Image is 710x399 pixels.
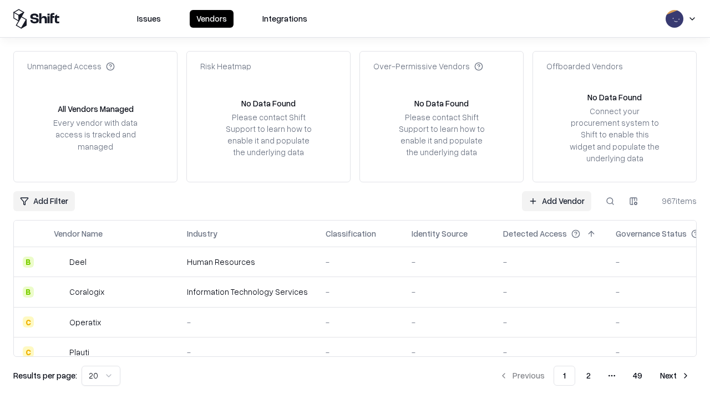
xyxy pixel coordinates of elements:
[326,286,394,298] div: -
[69,346,89,358] div: Plauti
[23,257,34,268] div: B
[653,366,697,386] button: Next
[546,60,623,72] div: Offboarded Vendors
[326,228,376,239] div: Classification
[503,286,598,298] div: -
[222,111,315,158] div: Please contact Shift Support to learn how to enable it and populate the underlying data
[414,98,469,109] div: No Data Found
[54,346,65,357] img: Plauti
[130,10,168,28] button: Issues
[503,346,598,358] div: -
[326,346,394,358] div: -
[569,105,661,164] div: Connect your procurement system to Shift to enable this widget and populate the underlying data
[54,257,65,268] img: Deel
[241,98,296,109] div: No Data Found
[522,191,591,211] a: Add Vendor
[187,256,308,268] div: Human Resources
[503,316,598,328] div: -
[187,228,217,239] div: Industry
[326,256,394,268] div: -
[69,286,104,298] div: Coralogix
[54,287,65,298] img: Coralogix
[23,287,34,298] div: B
[412,228,468,239] div: Identity Source
[187,316,308,328] div: -
[493,366,697,386] nav: pagination
[69,256,87,268] div: Deel
[395,111,488,158] div: Please contact Shift Support to learn how to enable it and populate the underlying data
[187,346,308,358] div: -
[49,117,141,152] div: Every vendor with data access is tracked and managed
[326,316,394,328] div: -
[54,228,103,239] div: Vendor Name
[652,195,697,207] div: 967 items
[200,60,251,72] div: Risk Heatmap
[412,346,485,358] div: -
[256,10,314,28] button: Integrations
[27,60,115,72] div: Unmanaged Access
[412,256,485,268] div: -
[190,10,234,28] button: Vendors
[503,256,598,268] div: -
[58,103,134,115] div: All Vendors Managed
[412,286,485,298] div: -
[187,286,308,298] div: Information Technology Services
[624,366,651,386] button: 49
[412,316,485,328] div: -
[373,60,483,72] div: Over-Permissive Vendors
[587,91,642,103] div: No Data Found
[23,316,34,328] div: C
[616,228,687,239] div: Governance Status
[13,191,75,211] button: Add Filter
[54,316,65,328] img: Operatix
[577,366,600,386] button: 2
[554,366,575,386] button: 1
[23,346,34,357] div: C
[13,370,77,381] p: Results per page:
[503,228,567,239] div: Detected Access
[69,316,101,328] div: Operatix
